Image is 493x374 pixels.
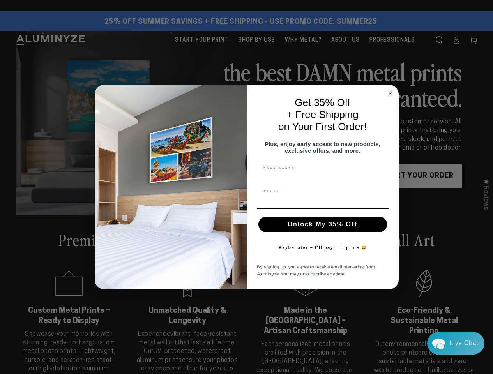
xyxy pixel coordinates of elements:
button: Close dialog [385,89,395,98]
img: 728e4f65-7e6c-44e2-b7d1-0292a396982f.jpeg [95,85,247,289]
span: Plus, enjoy early access to new products, exclusive offers, and more. [265,141,380,154]
span: on Your First Order! [278,121,367,132]
span: Get 35% Off [295,97,350,108]
div: Chat widget toggle [427,332,484,355]
button: Unlock My 35% Off [258,217,387,232]
div: Contact Us Directly [450,332,478,355]
span: + Free Shipping [286,109,358,120]
span: By signing up, you agree to receive email marketing from Aluminyze. You may unsubscribe anytime. [257,263,375,277]
button: Maybe later – I’ll pay full price 😅 [274,240,371,256]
